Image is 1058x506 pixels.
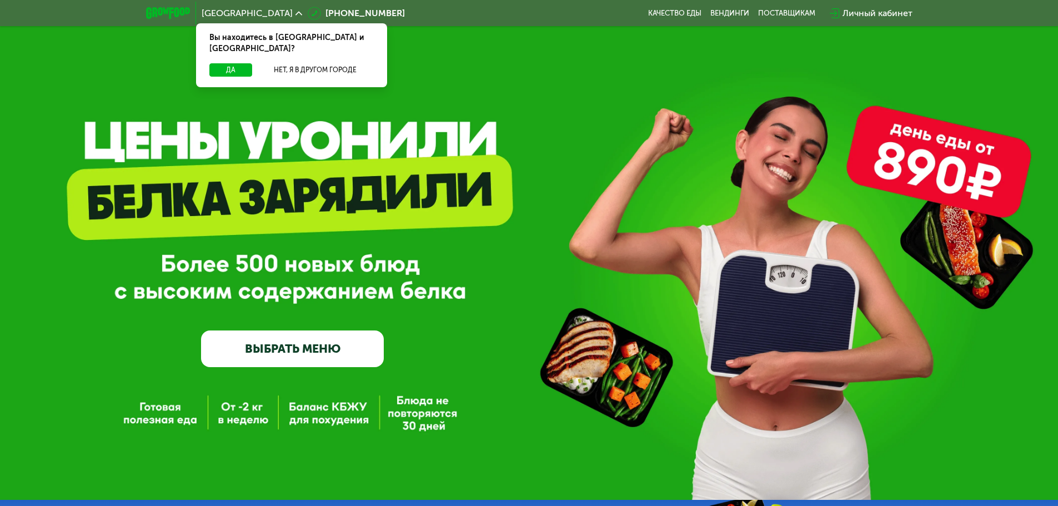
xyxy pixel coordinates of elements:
[209,63,252,77] button: Да
[202,9,293,18] span: [GEOGRAPHIC_DATA]
[196,23,387,63] div: Вы находитесь в [GEOGRAPHIC_DATA] и [GEOGRAPHIC_DATA]?
[308,7,405,20] a: [PHONE_NUMBER]
[257,63,374,77] button: Нет, я в другом городе
[710,9,749,18] a: Вендинги
[758,9,815,18] div: поставщикам
[843,7,912,20] div: Личный кабинет
[201,330,384,367] a: ВЫБРАТЬ МЕНЮ
[648,9,701,18] a: Качество еды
